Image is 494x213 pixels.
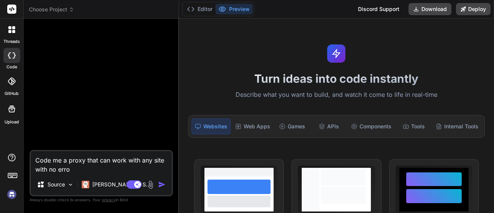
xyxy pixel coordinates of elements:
[396,118,431,134] div: Tools
[3,38,20,45] label: threads
[433,118,481,134] div: Internal Tools
[146,180,155,189] img: attachment
[67,181,74,188] img: Pick Models
[353,3,404,15] div: Discord Support
[275,118,310,134] div: Games
[5,90,19,97] label: GitHub
[192,118,231,134] div: Websites
[215,4,253,14] button: Preview
[348,118,394,134] div: Components
[184,90,489,100] p: Describe what you want to build, and watch it come to life in real-time
[92,181,149,188] p: [PERSON_NAME] 4 S..
[102,197,116,202] span: privacy
[5,188,18,201] img: signin
[184,4,215,14] button: Editor
[311,118,347,134] div: APIs
[30,196,173,204] p: Always double-check its answers. Your in Bind
[31,151,172,174] textarea: Code me a proxy that can work with any site with no erro
[5,119,19,125] label: Upload
[184,72,489,85] h1: Turn ideas into code instantly
[158,181,166,188] img: icon
[47,181,65,188] p: Source
[408,3,451,15] button: Download
[29,6,74,13] span: Choose Project
[82,181,89,188] img: Claude 4 Sonnet
[6,64,17,70] label: code
[232,118,273,134] div: Web Apps
[456,3,491,15] button: Deploy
